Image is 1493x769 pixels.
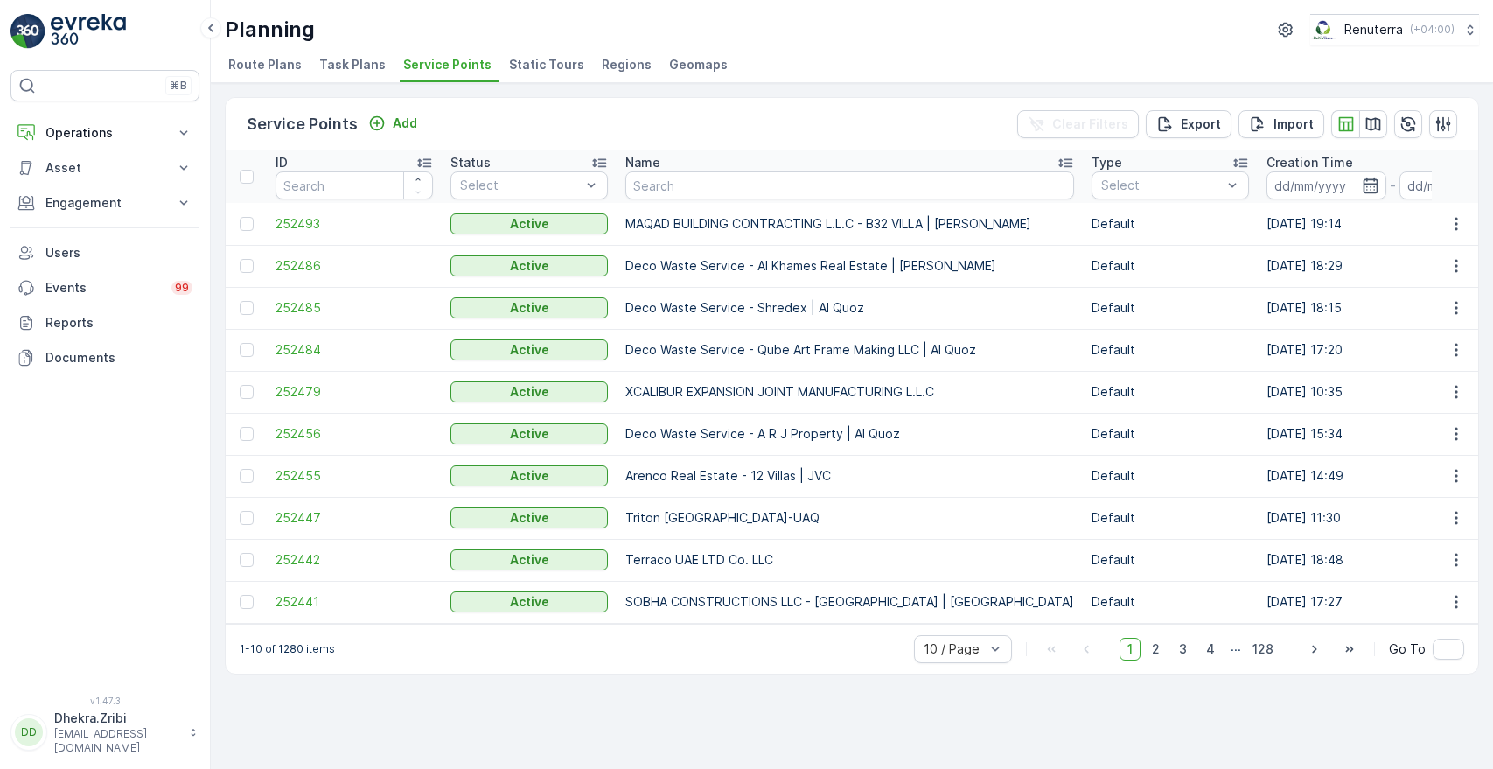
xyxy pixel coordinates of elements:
p: Planning [225,16,315,44]
p: Service Points [247,112,358,136]
p: 99 [175,281,189,295]
div: Toggle Row Selected [240,427,254,441]
p: Active [510,593,549,611]
a: 252479 [276,383,433,401]
td: XCALIBUR EXPANSION JOINT MANUFACTURING L.L.C [617,371,1083,413]
p: Active [510,551,549,569]
a: 252484 [276,341,433,359]
p: Users [45,244,192,262]
button: DDDhekra.Zribi[EMAIL_ADDRESS][DOMAIN_NAME] [10,710,199,755]
p: Clear Filters [1052,115,1128,133]
span: Service Points [403,56,492,73]
p: ( +04:00 ) [1410,23,1455,37]
td: Default [1083,497,1258,539]
span: Go To [1389,640,1426,658]
span: 252441 [276,593,433,611]
button: Add [361,113,424,134]
a: 252447 [276,509,433,527]
span: Static Tours [509,56,584,73]
button: Active [450,255,608,276]
span: 4 [1198,638,1223,661]
td: Default [1083,287,1258,329]
button: Engagement [10,185,199,220]
div: Toggle Row Selected [240,301,254,315]
span: v 1.47.3 [10,696,199,706]
p: Reports [45,314,192,332]
p: Export [1181,115,1221,133]
p: ID [276,154,288,171]
td: Deco Waste Service - Shredex | Al Quoz [617,287,1083,329]
button: Active [450,549,608,570]
button: Operations [10,115,199,150]
p: - [1390,175,1396,196]
td: SOBHA CONSTRUCTIONS LLC - [GEOGRAPHIC_DATA] | [GEOGRAPHIC_DATA] [617,581,1083,623]
span: Geomaps [669,56,728,73]
button: Asset [10,150,199,185]
a: Events99 [10,270,199,305]
button: Export [1146,110,1231,138]
p: Active [510,341,549,359]
p: Import [1273,115,1314,133]
p: ⌘B [170,79,187,93]
p: Active [510,215,549,233]
span: 3 [1171,638,1195,661]
button: Active [450,339,608,360]
p: Creation Time [1266,154,1353,171]
button: Active [450,507,608,528]
p: Active [510,257,549,275]
p: Engagement [45,194,164,212]
td: Deco Waste Service - Qube Art Frame Making LLC | Al Quoz [617,329,1083,371]
td: Default [1083,245,1258,287]
div: Toggle Row Selected [240,595,254,609]
p: Events [45,279,161,297]
p: Active [510,467,549,485]
input: Search [625,171,1074,199]
input: dd/mm/yyyy [1266,171,1386,199]
button: Active [450,423,608,444]
td: Default [1083,203,1258,245]
p: Active [510,425,549,443]
button: Active [450,591,608,612]
span: Task Plans [319,56,386,73]
a: Documents [10,340,199,375]
td: Default [1083,413,1258,455]
p: Dhekra.Zribi [54,710,180,727]
div: Toggle Row Selected [240,553,254,567]
p: Operations [45,124,164,142]
div: Toggle Row Selected [240,385,254,399]
img: Screenshot_2024-07-26_at_13.33.01.png [1310,20,1337,39]
div: Toggle Row Selected [240,511,254,525]
p: Active [510,509,549,527]
td: Default [1083,455,1258,497]
p: [EMAIL_ADDRESS][DOMAIN_NAME] [54,727,180,755]
span: Route Plans [228,56,302,73]
a: 252442 [276,551,433,569]
img: logo [10,14,45,49]
p: Type [1092,154,1122,171]
a: 252493 [276,215,433,233]
p: Add [393,115,417,132]
p: Documents [45,349,192,367]
td: Default [1083,329,1258,371]
span: 2 [1144,638,1168,661]
p: Name [625,154,660,171]
p: Asset [45,159,164,177]
div: DD [15,718,43,746]
p: ... [1231,638,1241,661]
td: Default [1083,539,1258,581]
td: Triton [GEOGRAPHIC_DATA]-UAQ [617,497,1083,539]
span: Regions [602,56,652,73]
button: Active [450,381,608,402]
td: Deco Waste Service - Al Khames Real Estate | [PERSON_NAME] [617,245,1083,287]
td: Default [1083,371,1258,413]
button: Active [450,465,608,486]
a: 252456 [276,425,433,443]
button: Active [450,213,608,234]
a: 252486 [276,257,433,275]
div: Toggle Row Selected [240,469,254,483]
a: Users [10,235,199,270]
